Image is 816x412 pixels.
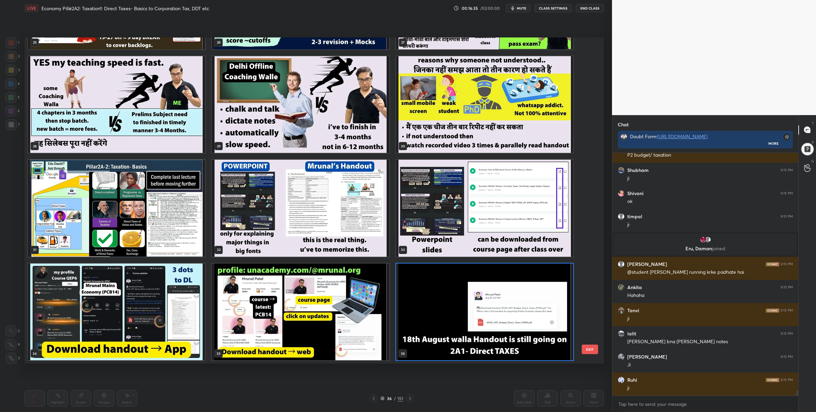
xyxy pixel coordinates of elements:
[28,56,205,153] img: 1756999616NRSLUL.pdf
[781,332,793,336] div: 9:15 PM
[812,121,814,126] p: T
[6,353,20,364] div: Z
[582,345,598,354] button: EXIT
[627,152,793,159] div: P2 budget/ taxation
[612,153,798,396] div: grid
[6,119,20,130] div: 7
[627,338,793,345] div: [PERSON_NAME] bna [PERSON_NAME] notes
[506,4,530,12] button: mute
[397,395,403,401] div: 151
[212,160,389,257] img: 1756999616NRSLUL.pdf
[618,353,625,360] img: fb47c28049e04bbdbdd8e346d2c75a49.jpg
[627,167,649,173] h6: Shubham
[627,315,793,322] div: ji
[386,396,393,400] div: 36
[6,51,20,62] div: 2
[618,284,625,291] img: 19bee1dbad3a44d287bde5134e1d1424.jpg
[627,362,793,368] div: Ji
[24,4,39,12] div: LIVE
[618,213,625,220] img: default.png
[5,78,20,89] div: 4
[627,221,793,228] div: ji
[630,133,769,140] div: Doubt Form:
[766,308,779,313] img: iconic-dark.1390631f.png
[5,92,20,103] div: 5
[781,378,793,382] div: 9:15 PM
[657,133,708,140] a: [URL][DOMAIN_NAME]
[712,245,725,252] span: joined
[618,246,793,251] p: Eru, Daman
[700,236,707,243] img: 3
[627,354,667,360] h6: [PERSON_NAME]
[768,141,779,146] div: More
[781,168,793,172] div: 9:15 PM
[24,37,592,364] div: grid
[781,215,793,219] div: 9:15 PM
[627,292,793,299] div: Hahaha
[781,355,793,359] div: 9:15 PM
[28,160,205,257] img: 1756999616NRSLUL.pdf
[394,396,396,400] div: /
[618,377,625,383] img: 62a1317f67c24ad086c0bc0f7b2c75f8.jpg
[627,190,644,196] h6: Shivani
[28,263,205,360] img: 1756999616NRSLUL.pdf
[6,37,19,48] div: 1
[612,115,634,133] p: Chat
[6,65,20,76] div: 3
[627,198,793,205] div: ok
[781,191,793,195] div: 9:15 PM
[781,262,793,266] div: 9:15 PM
[396,263,573,360] img: 1756999616NRSLUL.pdf
[212,263,389,360] img: 1756999616NRSLUL.pdf
[627,377,637,383] h6: Ruhi
[396,56,573,153] img: 1756999616NRSLUL.pdf
[766,262,779,266] img: iconic-dark.1390631f.png
[576,4,604,12] button: End Class
[618,167,625,174] img: 077e962a81da4450a3723cb211b9abcf.jpg
[396,160,573,257] img: 1756999616NRSLUL.pdf
[212,56,389,153] img: 1756999616NRSLUL.pdf
[517,6,526,11] span: mute
[620,133,627,140] img: 60d1215eb01f418a8ad72f0857a970c6.jpg
[5,106,20,116] div: 6
[618,307,625,314] img: 9296cd641cc2405ebc11681303e3215a.jpg
[618,261,625,268] img: default.png
[812,140,814,145] p: D
[627,331,636,337] h6: lalit
[627,175,793,182] div: ji
[766,378,779,382] img: iconic-dark.1390631f.png
[618,190,625,197] img: 2b86f3bd82204f3fadc9e81b55a4ce23.jpg
[627,261,667,267] h6: [PERSON_NAME]
[627,307,639,314] h6: Tanvi
[781,285,793,289] div: 9:15 PM
[627,269,793,276] div: @student [PERSON_NAME] running krke padhate hai
[627,284,642,290] h6: Ankita
[5,339,20,350] div: X
[811,159,814,164] p: G
[781,308,793,313] div: 9:15 PM
[534,4,572,12] button: CLASS SETTINGS
[704,236,711,243] img: default.png
[41,5,209,12] h4: Economy Pill#2A2: Taxation1: Direct Taxes- Basics to Corporation Tax, DDT etc
[618,330,625,337] img: 3
[627,213,642,220] h6: timpal
[627,385,793,392] div: ji
[5,326,20,336] div: C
